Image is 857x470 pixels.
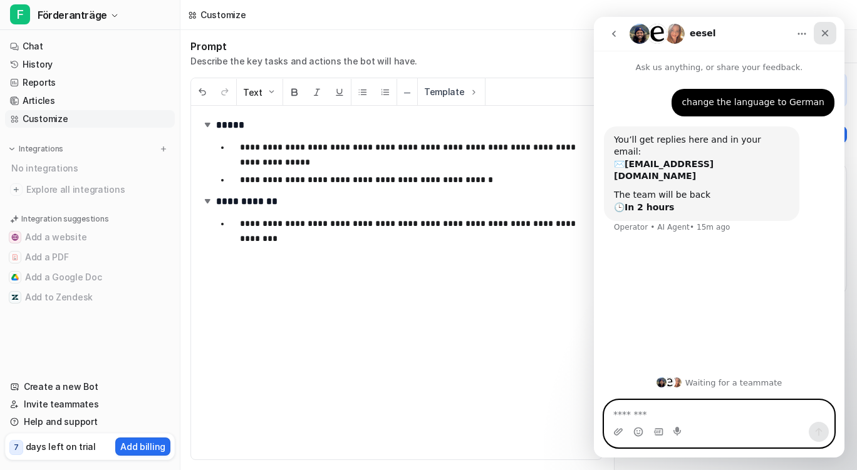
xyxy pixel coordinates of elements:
img: Template [469,87,479,97]
span: Explore all integrations [26,180,170,200]
img: Undo [197,87,207,97]
img: Add to Zendesk [11,294,19,301]
a: History [5,56,175,73]
button: Underline [328,79,351,106]
img: Dropdown Down Arrow [266,87,276,97]
button: Unordered List [351,79,374,106]
img: expand menu [8,145,16,153]
a: Reports [5,74,175,91]
img: Add a website [11,233,19,241]
img: menu_add.svg [159,145,168,153]
a: Explore all integrations [5,181,175,198]
button: Bold [283,79,306,106]
img: Ordered List [380,87,390,97]
button: Add a Google DocAdd a Google Doc [5,267,175,287]
a: Customize [5,110,175,128]
img: Redo [220,87,230,97]
a: Invite teammates [5,396,175,413]
span: F [10,4,30,24]
button: Redo [214,79,236,106]
button: Integrations [5,143,67,155]
button: ─ [397,79,417,106]
button: Text [237,79,283,106]
img: Italic [312,87,322,97]
p: 7 [14,442,19,453]
p: Integrations [19,144,63,154]
img: expand-arrow.svg [201,195,214,207]
button: Add a websiteAdd a website [5,227,175,247]
img: Add a PDF [11,253,19,261]
img: explore all integrations [10,183,23,196]
img: Underline [335,87,345,97]
p: Add billing [120,440,165,453]
a: Create a new Bot [5,378,175,396]
img: Add a Google Doc [11,273,19,281]
div: No integrations [8,158,175,178]
a: Articles [5,92,175,110]
a: Chat [5,38,175,55]
p: days left on trial [26,440,96,453]
button: Add to ZendeskAdd to Zendesk [5,287,175,307]
img: Bold [289,87,299,97]
iframe: Intercom live chat [594,17,844,457]
button: Ordered List [374,79,397,106]
button: Italic [306,79,328,106]
button: Undo [191,79,214,106]
img: expand-arrow.svg [201,118,214,131]
button: Template [418,78,485,105]
p: Integration suggestions [21,213,108,225]
a: Help and support [5,413,175,431]
span: Förderanträge [38,6,107,24]
p: Describe the key tasks and actions the bot will have. [190,55,417,68]
button: Add a PDFAdd a PDF [5,247,175,267]
button: Add billing [115,437,170,456]
div: Customize [200,8,246,21]
img: Unordered List [358,87,368,97]
h1: Prompt [190,40,417,53]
